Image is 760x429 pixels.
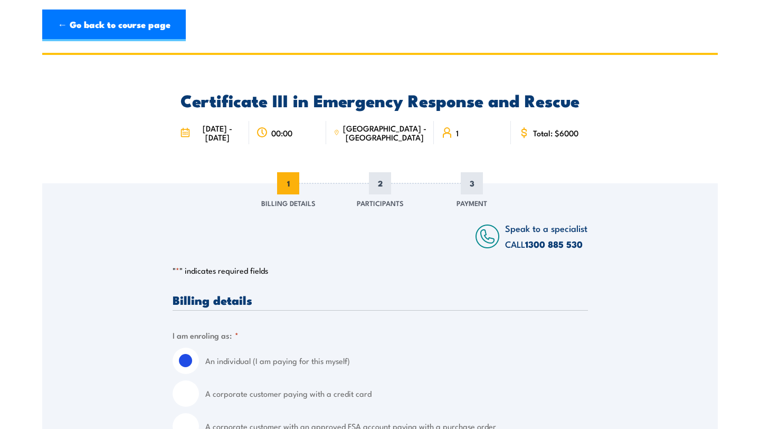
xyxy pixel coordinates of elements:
[533,128,578,137] span: Total: $6000
[42,10,186,41] a: ← Go back to course page
[457,198,487,208] span: Payment
[271,128,292,137] span: 00:00
[173,294,588,306] h3: Billing details
[205,380,588,407] label: A corporate customer paying with a credit card
[205,348,588,374] label: An individual (I am paying for this myself)
[277,172,299,194] span: 1
[261,198,316,208] span: Billing Details
[461,172,483,194] span: 3
[173,329,239,341] legend: I am enroling as:
[193,124,242,142] span: [DATE] - [DATE]
[456,128,459,137] span: 1
[173,92,588,107] h2: Certificate III in Emergency Response and Rescue
[343,124,426,142] span: [GEOGRAPHIC_DATA] - [GEOGRAPHIC_DATA]
[525,237,583,251] a: 1300 885 530
[173,265,588,276] p: " " indicates required fields
[369,172,391,194] span: 2
[505,221,587,250] span: Speak to a specialist CALL
[357,198,404,208] span: Participants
